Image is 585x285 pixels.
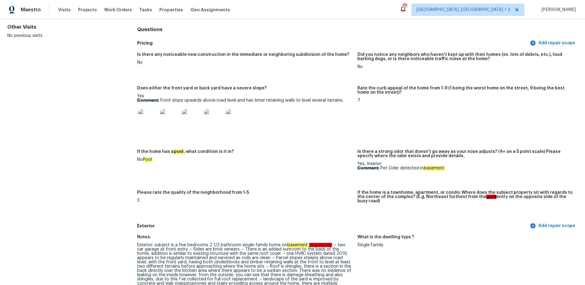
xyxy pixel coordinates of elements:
span: Properties [159,7,183,13]
span: Visits [58,7,71,13]
span: Add repair scope [531,222,575,230]
em: Pool [143,157,152,162]
div: Yes [137,94,353,132]
span: Tasks [139,8,152,12]
h5: Rate the curb appeal of the home from 1-9 (1 being the worst home on the street, 9 being the best... [357,86,573,95]
span: Work Orders [104,7,132,13]
em: gate [486,195,496,199]
h5: Notes: [137,235,151,239]
h4: Questions [137,27,578,33]
div: Other Visits [7,24,118,30]
h5: Is there any noticeable new construction in the immediate or neighboring subdivision of the home? [137,52,349,57]
h5: Is there a strong odor that doesn't go away as your nose adjusts? (4+ on a 5 point scale) Please ... [357,150,573,158]
div: No [357,65,573,69]
span: Projects [78,7,97,13]
b: Comment: [137,98,159,103]
span: [GEOGRAPHIC_DATA], [GEOGRAPHIC_DATA] + 3 [417,7,510,13]
h5: If the home has a , what condition is it in? [137,150,234,154]
em: basement [287,243,308,247]
div: 7 [357,98,573,103]
h5: Does either the front yard or back yard have a severe slope? [137,86,267,90]
em: pool [174,149,184,154]
div: 185 [402,4,407,10]
h5: If the home is a townhome, apartment, or condo: Where does the subject property sit with regards ... [357,190,573,203]
div: Yes, Interior [357,162,573,170]
h5: Did you notice any neighbors who haven't kept up with their homes (ex. lots of debris, etc.), lou... [357,52,573,61]
span: Geo Assignments [190,7,230,13]
div: No [137,60,353,65]
b: Comment: [357,166,379,170]
em: foundation [309,243,332,247]
p: Pet Oder detected in [357,166,573,170]
div: Single Family [357,243,573,247]
span: [PERSON_NAME] [539,7,576,13]
em: basement [424,166,445,171]
div: 3 [137,198,353,203]
button: Add repair scope [529,220,578,232]
div: No [137,157,353,162]
h5: Please rate the quality of the neighborhood from 1-5 [137,190,249,195]
h5: What is the dwelling type ? [357,235,414,239]
p: Front slope upwards above road level and has timer retaining walls to level several terrains. [137,98,353,103]
button: Add repair scope [529,38,578,49]
h5: Pricing [137,40,529,46]
span: Add repair scope [531,39,575,47]
span: No previous visits [7,34,42,38]
span: Maestro [21,7,41,13]
h5: Exterior [137,223,529,229]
